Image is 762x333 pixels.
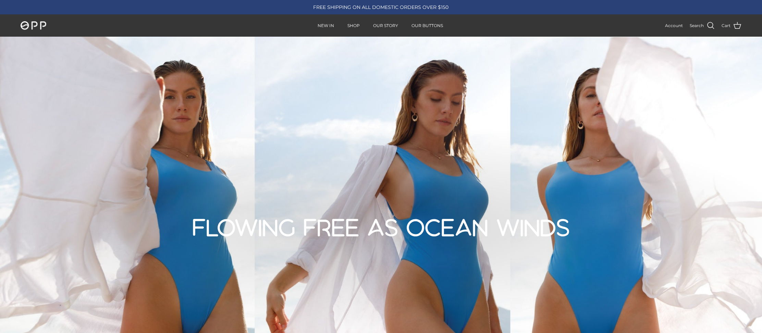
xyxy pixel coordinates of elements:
[255,4,507,10] div: FREE SHIPPING ON ALL DOMESTIC ORDERS OVER $150
[722,21,741,30] a: Cart
[367,15,404,36] a: OUR STORY
[690,21,715,30] a: Search
[405,15,449,36] a: OUR BUTTONS
[690,22,704,29] span: Search
[722,22,730,29] span: Cart
[102,15,658,36] div: Primary
[665,22,683,29] a: Account
[94,215,668,239] h2: FLOWING FREE AS OCEAN WINDS
[311,15,340,36] a: NEW IN
[21,21,46,30] img: OPP Swimwear
[341,15,366,36] a: SHOP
